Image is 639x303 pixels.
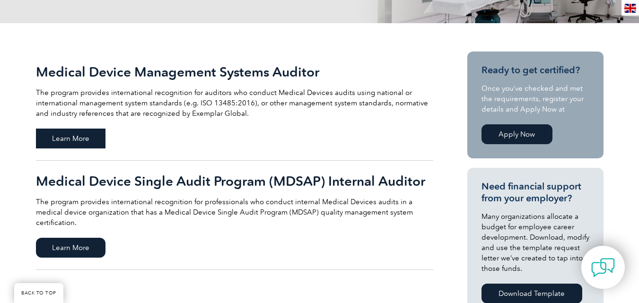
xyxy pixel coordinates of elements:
[481,211,589,274] p: Many organizations allocate a budget for employee career development. Download, modify and use th...
[14,283,63,303] a: BACK TO TOP
[481,64,589,76] h3: Ready to get certified?
[36,197,433,228] p: The program provides international recognition for professionals who conduct internal Medical Dev...
[481,124,552,144] a: Apply Now
[36,129,105,148] span: Learn More
[36,52,433,161] a: Medical Device Management Systems Auditor The program provides international recognition for audi...
[36,173,433,189] h2: Medical Device Single Audit Program (MDSAP) Internal Auditor
[36,161,433,270] a: Medical Device Single Audit Program (MDSAP) Internal Auditor The program provides international r...
[36,87,433,119] p: The program provides international recognition for auditors who conduct Medical Devices audits us...
[481,181,589,204] h3: Need financial support from your employer?
[624,4,636,13] img: en
[481,83,589,114] p: Once you’ve checked and met the requirements, register your details and Apply Now at
[36,64,433,79] h2: Medical Device Management Systems Auditor
[591,256,615,279] img: contact-chat.png
[36,238,105,258] span: Learn More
